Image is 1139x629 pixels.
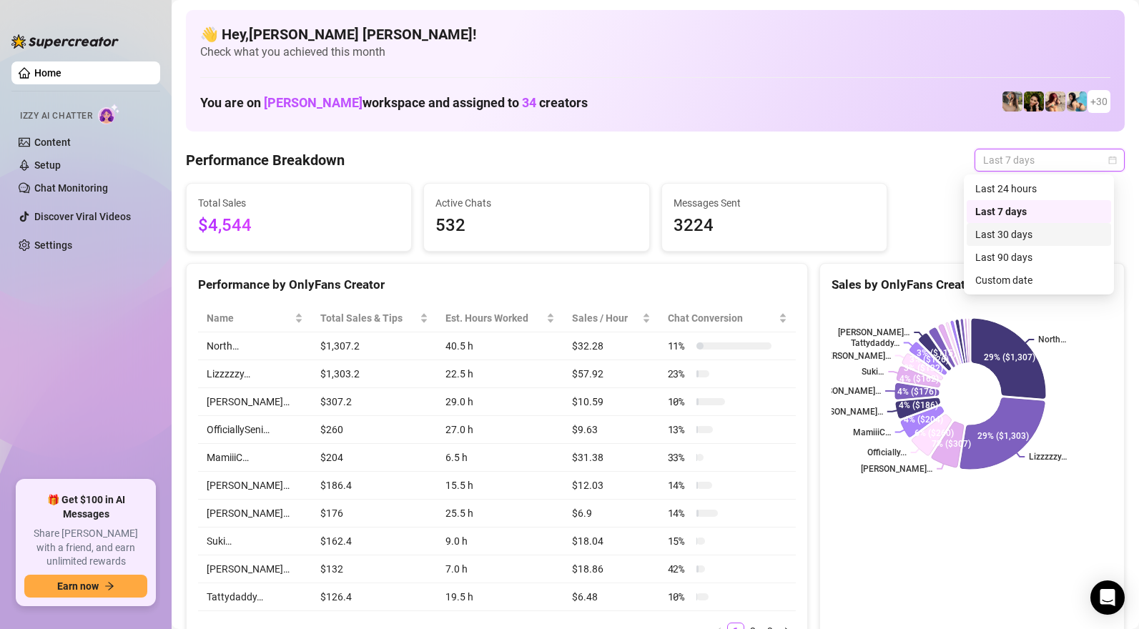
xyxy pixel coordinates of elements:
div: Last 7 days [967,200,1111,223]
text: MamiiiC… [853,427,891,437]
text: Suki… [862,367,884,377]
th: Name [198,304,312,332]
h1: You are on workspace and assigned to creators [200,95,588,111]
span: 3224 [674,212,875,239]
img: logo-BBDzfeDw.svg [11,34,119,49]
th: Chat Conversion [659,304,796,332]
span: $4,544 [198,212,400,239]
h4: 👋 Hey, [PERSON_NAME] [PERSON_NAME] ! [200,24,1110,44]
td: $57.92 [563,360,659,388]
span: calendar [1108,156,1117,164]
td: 19.5 h [437,583,563,611]
span: Last 7 days [983,149,1116,171]
div: Open Intercom Messenger [1090,580,1125,615]
td: 29.0 h [437,388,563,416]
td: $126.4 [312,583,438,611]
text: [PERSON_NAME]… [809,386,881,396]
a: Settings [34,239,72,251]
span: 13 % [668,422,691,437]
span: 33 % [668,450,691,465]
td: $10.59 [563,388,659,416]
div: Custom date [967,269,1111,292]
span: 532 [435,212,637,239]
td: $1,303.2 [312,360,438,388]
div: Sales by OnlyFans Creator [832,275,1113,294]
span: Izzy AI Chatter [20,109,92,123]
td: Tattydaddy… [198,583,312,611]
span: Earn now [57,580,99,592]
td: $31.38 [563,444,659,472]
td: [PERSON_NAME]… [198,500,312,528]
td: $260 [312,416,438,444]
td: $162.4 [312,528,438,555]
text: Lizzzzzy… [1029,452,1067,462]
span: [PERSON_NAME] [264,95,363,110]
td: $176 [312,500,438,528]
td: $9.63 [563,416,659,444]
td: $204 [312,444,438,472]
text: [PERSON_NAME]… [819,351,891,361]
span: 42 % [668,561,691,577]
span: arrow-right [104,581,114,591]
span: 10 % [668,394,691,410]
span: Chat Conversion [668,310,776,326]
span: 🎁 Get $100 in AI Messages [24,493,147,521]
div: Est. Hours Worked [445,310,543,326]
td: 22.5 h [437,360,563,388]
text: Officially... [867,447,907,457]
h4: Performance Breakdown [186,150,345,170]
td: [PERSON_NAME]… [198,472,312,500]
td: [PERSON_NAME]… [198,388,312,416]
span: 23 % [668,366,691,382]
td: $6.9 [563,500,659,528]
span: + 30 [1090,94,1108,109]
span: 14 % [668,477,691,493]
span: 34 [522,95,536,110]
td: Suki… [198,528,312,555]
span: Name [207,310,292,326]
span: 10 % [668,589,691,605]
td: $6.48 [563,583,659,611]
div: Last 24 hours [967,177,1111,200]
img: emilylou (@emilyylouu) [1002,91,1022,112]
div: Last 30 days [975,227,1103,242]
span: 15 % [668,533,691,549]
span: Sales / Hour [572,310,639,326]
span: 11 % [668,338,691,354]
text: [PERSON_NAME]… [838,327,909,337]
td: North… [198,332,312,360]
text: [PERSON_NAME]… [812,407,883,417]
span: Messages Sent [674,195,875,211]
span: Active Chats [435,195,637,211]
td: MamiiiC… [198,444,312,472]
td: $132 [312,555,438,583]
div: Last 90 days [967,246,1111,269]
td: [PERSON_NAME]… [198,555,312,583]
a: Content [34,137,71,148]
text: [PERSON_NAME]… [861,464,932,474]
button: Earn nowarrow-right [24,575,147,598]
text: Tattydaddy… [851,338,899,348]
td: 9.0 h [437,528,563,555]
img: North (@northnattfree) [1045,91,1065,112]
a: Discover Viral Videos [34,211,131,222]
td: $12.03 [563,472,659,500]
div: Last 30 days [967,223,1111,246]
td: 15.5 h [437,472,563,500]
td: 27.0 h [437,416,563,444]
span: 14 % [668,505,691,521]
div: Performance by OnlyFans Creator [198,275,796,294]
td: $1,307.2 [312,332,438,360]
td: 7.0 h [437,555,563,583]
td: $186.4 [312,472,438,500]
td: 25.5 h [437,500,563,528]
img: playfuldimples (@playfuldimples) [1024,91,1044,112]
td: 40.5 h [437,332,563,360]
div: Last 7 days [975,204,1103,219]
div: Custom date [975,272,1103,288]
span: Check what you achieved this month [200,44,1110,60]
span: Total Sales & Tips [320,310,418,326]
td: $18.86 [563,555,659,583]
text: North… [1038,335,1066,345]
span: Total Sales [198,195,400,211]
